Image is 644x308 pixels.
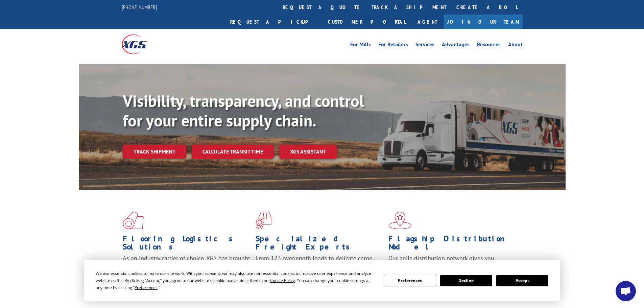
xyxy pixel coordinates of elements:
[279,144,337,159] a: XGS ASSISTANT
[256,254,383,284] p: From 123 overlength loads to delicate cargo, our experienced staff knows the best way to move you...
[256,235,383,254] h1: Specialized Freight Experts
[350,42,371,49] a: For Mills
[270,278,295,283] span: Cookie Policy
[84,260,560,301] div: Cookie Consent Prompt
[96,270,376,291] div: We use essential cookies to make our site work. With your consent, we may also use non-essential ...
[323,15,411,29] a: Customer Portal
[415,42,434,49] a: Services
[192,144,274,159] a: Calculate transit time
[384,275,436,286] button: Preferences
[440,275,492,286] button: Decline
[256,212,271,229] img: xgs-icon-focused-on-flooring-red
[123,235,251,254] h1: Flooring Logistics Solutions
[123,254,250,278] span: As an industry carrier of choice, XGS has brought innovation and dedication to flooring logistics...
[388,235,516,254] h1: Flagship Distribution Model
[496,275,548,286] button: Accept
[123,90,364,131] b: Visibility, transparency, and control for your entire supply chain.
[225,15,323,29] a: Request a pickup
[388,212,412,229] img: xgs-icon-flagship-distribution-model-red
[123,144,186,159] a: Track shipment
[122,4,157,10] a: [PHONE_NUMBER]
[388,254,513,270] span: Our agile distribution network gives you nationwide inventory management on demand.
[135,285,158,290] span: Preferences
[442,42,470,49] a: Advantages
[123,212,144,229] img: xgs-icon-total-supply-chain-intelligence-red
[444,15,523,29] a: Join Our Team
[616,281,636,301] div: Open chat
[508,42,523,49] a: About
[411,15,444,29] a: Agent
[477,42,501,49] a: Resources
[378,42,408,49] a: For Retailers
